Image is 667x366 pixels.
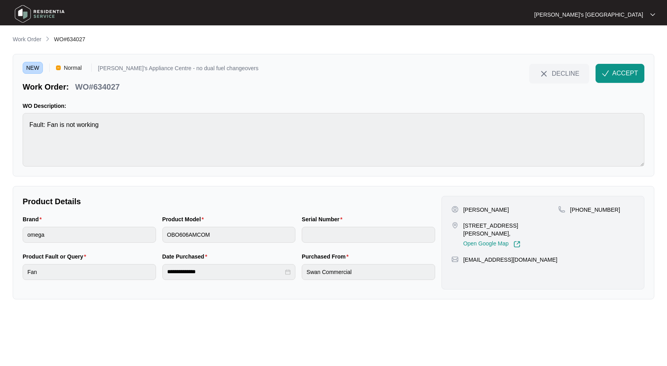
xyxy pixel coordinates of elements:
[451,256,459,263] img: map-pin
[463,222,558,238] p: [STREET_ADDRESS][PERSON_NAME],
[23,253,89,261] label: Product Fault or Query
[558,206,565,213] img: map-pin
[23,113,644,167] textarea: Fault: Fan is not working
[302,227,435,243] input: Serial Number
[23,227,156,243] input: Brand
[570,206,620,214] p: [PHONE_NUMBER]
[167,268,284,276] input: Date Purchased
[539,69,549,79] img: close-Icon
[11,35,43,44] a: Work Order
[534,11,643,19] p: [PERSON_NAME]'s [GEOGRAPHIC_DATA]
[98,65,258,74] p: [PERSON_NAME]'s Appliance Centre - no dual fuel changeovers
[162,253,210,261] label: Date Purchased
[56,65,61,70] img: Vercel Logo
[463,206,509,214] p: [PERSON_NAME]
[302,253,352,261] label: Purchased From
[451,206,459,213] img: user-pin
[23,102,644,110] p: WO Description:
[302,215,345,223] label: Serial Number
[23,81,69,92] p: Work Order:
[12,2,67,26] img: residentia service logo
[463,241,520,248] a: Open Google Map
[75,81,120,92] p: WO#634027
[463,256,557,264] p: [EMAIL_ADDRESS][DOMAIN_NAME]
[23,196,435,207] p: Product Details
[529,64,589,83] button: close-IconDECLINE
[44,36,51,42] img: chevron-right
[552,69,579,78] span: DECLINE
[451,222,459,229] img: map-pin
[513,241,520,248] img: Link-External
[650,13,655,17] img: dropdown arrow
[162,215,207,223] label: Product Model
[602,70,609,77] img: check-Icon
[162,227,296,243] input: Product Model
[596,64,644,83] button: check-IconACCEPT
[23,215,45,223] label: Brand
[302,264,435,280] input: Purchased From
[13,35,41,43] p: Work Order
[23,264,156,280] input: Product Fault or Query
[54,36,85,42] span: WO#634027
[23,62,43,74] span: NEW
[612,69,638,78] span: ACCEPT
[61,62,85,74] span: Normal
